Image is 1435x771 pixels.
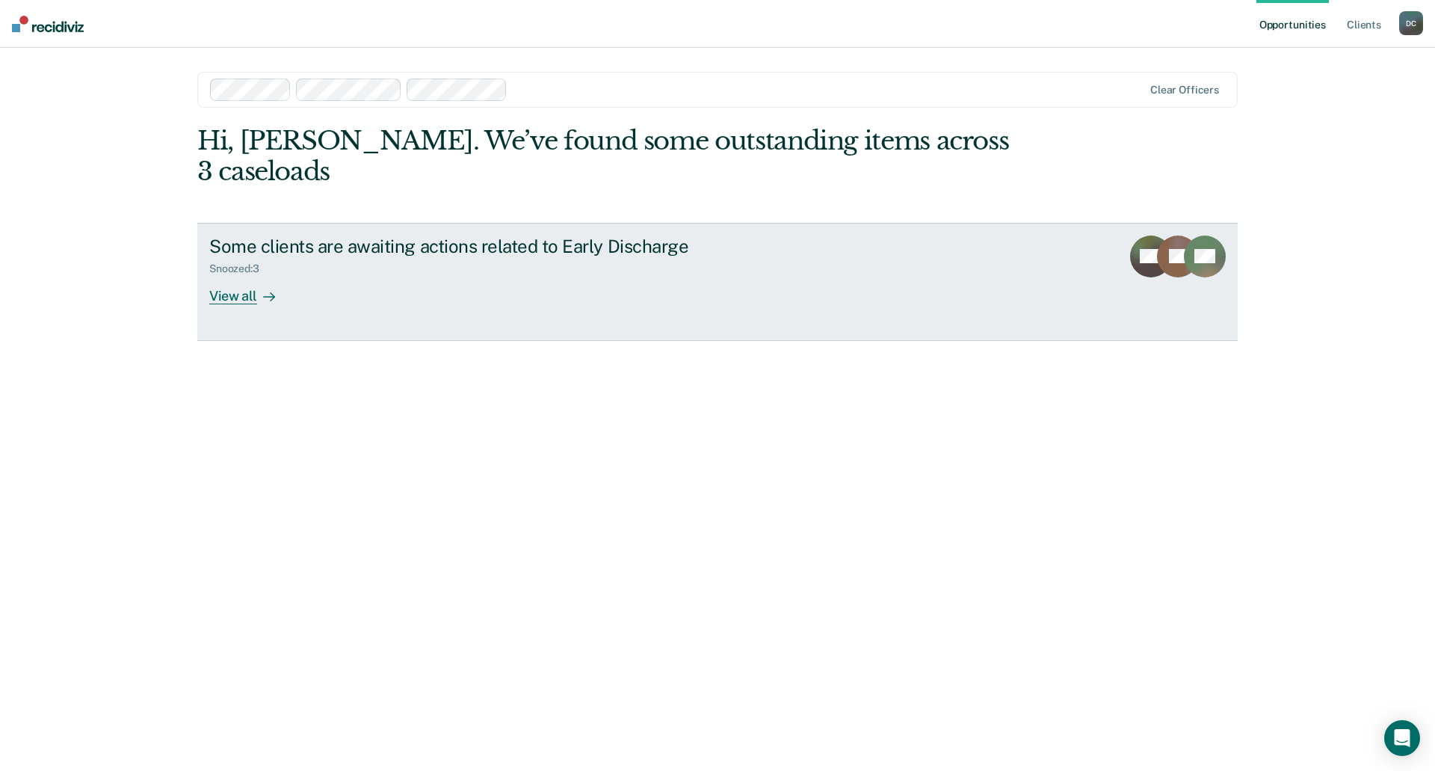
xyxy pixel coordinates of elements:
div: Open Intercom Messenger [1384,720,1420,756]
button: DC [1399,11,1423,35]
a: Some clients are awaiting actions related to Early DischargeSnoozed:3View all [197,223,1238,341]
div: Clear officers [1150,84,1219,96]
div: Snoozed : 3 [209,262,271,275]
div: D C [1399,11,1423,35]
div: Hi, [PERSON_NAME]. We’ve found some outstanding items across 3 caseloads [197,126,1030,187]
div: View all [209,275,293,304]
img: Recidiviz [12,16,84,32]
div: Some clients are awaiting actions related to Early Discharge [209,236,734,257]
